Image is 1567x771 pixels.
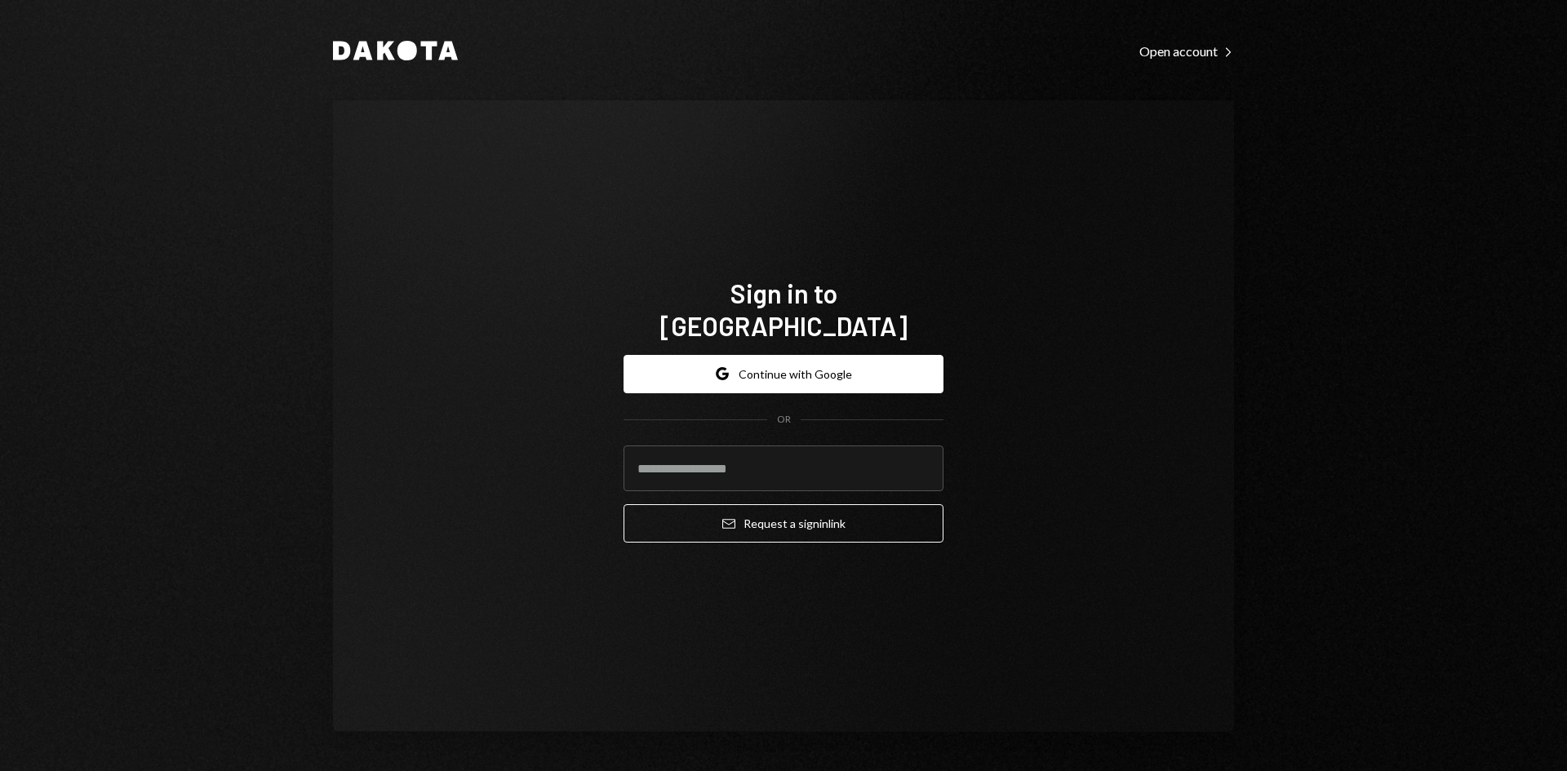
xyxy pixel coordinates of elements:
h1: Sign in to [GEOGRAPHIC_DATA] [624,277,943,342]
button: Continue with Google [624,355,943,393]
button: Request a signinlink [624,504,943,543]
div: OR [777,413,791,427]
a: Open account [1139,42,1234,60]
div: Open account [1139,43,1234,60]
